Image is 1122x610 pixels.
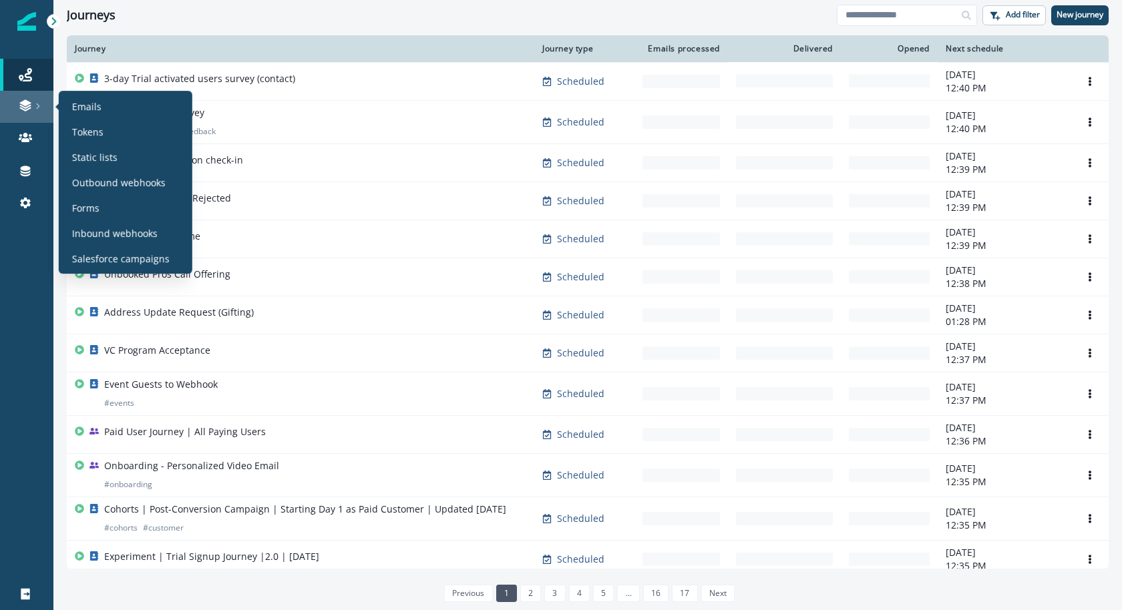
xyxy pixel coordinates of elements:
[946,394,1063,407] p: 12:37 PM
[1079,509,1101,529] button: Options
[64,147,187,167] a: Static lists
[72,226,158,240] p: Inbound webhooks
[557,387,604,400] p: Scheduled
[67,415,1109,453] a: Paid User Journey | All Paying UsersScheduled-[DATE]12:36 PMOptions
[557,553,604,566] p: Scheduled
[67,62,1109,100] a: 3-day Trial activated users survey (contact)Scheduled-[DATE]12:40 PMOptions
[946,43,1063,54] div: Next schedule
[946,122,1063,135] p: 12:40 PM
[946,81,1063,95] p: 12:40 PM
[176,125,216,138] p: # feedback
[67,220,1109,258] a: [Ops] Populate NameScheduled-[DATE]12:39 PMOptions
[67,540,1109,578] a: Experiment | Trial Signup Journey |2.0 | [DATE]Scheduled-[DATE]12:35 PMOptions
[496,585,517,602] a: Page 1 is your current page
[67,100,1109,143] a: Enterprise NPS Survey#NPS#customer#feedbackScheduled-[DATE]12:40 PMOptions
[946,434,1063,448] p: 12:36 PM
[849,43,930,54] div: Opened
[672,585,697,602] a: Page 17
[72,201,100,215] p: Forms
[64,172,187,192] a: Outbound webhooks
[557,270,604,284] p: Scheduled
[104,72,295,85] p: 3-day Trial activated users survey (contact)
[557,232,604,246] p: Scheduled
[1079,305,1101,325] button: Options
[64,121,187,141] a: Tokens
[946,264,1063,277] p: [DATE]
[67,182,1109,220] a: Manual Attribution RejectedScheduled-[DATE]12:39 PMOptions
[642,43,720,54] div: Emails processed
[520,585,541,602] a: Page 2
[946,475,1063,489] p: 12:35 PM
[72,176,166,190] p: Outbound webhooks
[104,503,506,516] p: Cohorts | Post-Conversion Campaign | Starting Day 1 as Paid Customer | Updated [DATE]
[946,421,1063,434] p: [DATE]
[946,68,1063,81] p: [DATE]
[17,12,36,31] img: Inflection
[67,143,1109,182] a: 7-day post-conversion check-inScheduled-[DATE]12:39 PMOptions
[1051,5,1109,25] button: New journey
[593,585,614,602] a: Page 5
[104,306,254,319] p: Address Update Request (Gifting)
[946,239,1063,252] p: 12:39 PM
[67,258,1109,296] a: Unbooked Pros Call OfferingScheduled-[DATE]12:38 PMOptions
[104,378,218,391] p: Event Guests to Webhook
[982,5,1046,25] button: Add filter
[946,109,1063,122] p: [DATE]
[67,497,1109,540] a: Cohorts | Post-Conversion Campaign | Starting Day 1 as Paid Customer | Updated [DATE]#cohorts#cus...
[946,188,1063,201] p: [DATE]
[736,43,833,54] div: Delivered
[1079,229,1101,249] button: Options
[557,346,604,360] p: Scheduled
[72,99,102,113] p: Emails
[64,96,187,116] a: Emails
[1079,112,1101,132] button: Options
[557,469,604,482] p: Scheduled
[557,194,604,208] p: Scheduled
[104,478,152,491] p: # onboarding
[72,150,118,164] p: Static lists
[1006,10,1040,19] p: Add filter
[104,521,138,535] p: # cohorts
[67,8,116,23] h1: Journeys
[67,372,1109,415] a: Event Guests to Webhook#eventsScheduled-[DATE]12:37 PMOptions
[67,296,1109,334] a: Address Update Request (Gifting)Scheduled-[DATE]01:28 PMOptions
[67,334,1109,372] a: VC Program AcceptanceScheduled-[DATE]12:37 PMOptions
[104,459,279,473] p: Onboarding - Personalized Video Email
[104,344,210,357] p: VC Program Acceptance
[946,559,1063,573] p: 12:35 PM
[701,585,735,602] a: Next page
[946,340,1063,353] p: [DATE]
[557,308,604,322] p: Scheduled
[569,585,590,602] a: Page 4
[104,425,266,438] p: Paid User Journey | All Paying Users
[1079,549,1101,569] button: Options
[72,125,104,139] p: Tokens
[1057,10,1103,19] p: New journey
[1079,424,1101,444] button: Options
[946,380,1063,394] p: [DATE]
[1079,267,1101,287] button: Options
[557,156,604,170] p: Scheduled
[1079,384,1101,404] button: Options
[557,428,604,441] p: Scheduled
[946,163,1063,176] p: 12:39 PM
[946,353,1063,366] p: 12:37 PM
[542,43,626,54] div: Journey type
[946,149,1063,163] p: [DATE]
[72,252,170,266] p: Salesforce campaigns
[143,521,184,535] p: # customer
[1079,153,1101,173] button: Options
[1079,343,1101,363] button: Options
[946,546,1063,559] p: [DATE]
[75,43,526,54] div: Journey
[64,198,187,218] a: Forms
[946,226,1063,239] p: [DATE]
[946,505,1063,519] p: [DATE]
[617,585,639,602] a: Jump forward
[441,585,735,602] ul: Pagination
[1079,465,1101,485] button: Options
[557,75,604,88] p: Scheduled
[104,396,134,410] p: # events
[104,268,230,281] p: Unbooked Pros Call Offering
[67,453,1109,497] a: Onboarding - Personalized Video Email#onboardingScheduled-[DATE]12:35 PMOptions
